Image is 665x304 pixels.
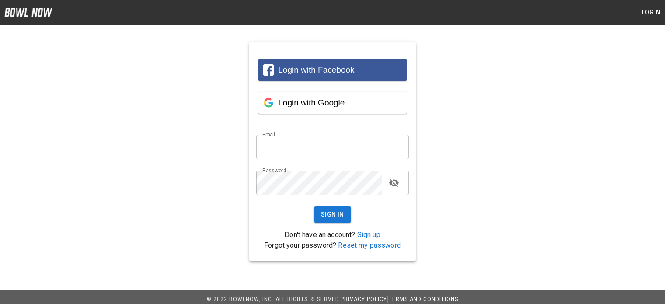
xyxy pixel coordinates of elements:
button: Login with Facebook [258,59,406,81]
p: Forgot your password? [256,240,408,251]
span: Login with Google [278,98,345,107]
img: logo [4,8,52,17]
a: Sign up [357,231,380,239]
button: Sign In [314,206,351,223]
p: Don't have an account? [256,230,408,240]
button: toggle password visibility [385,174,403,192]
button: Login [637,4,665,21]
span: © 2022 BowlNow, Inc. All Rights Reserved. [207,296,341,302]
a: Privacy Policy [341,296,387,302]
button: Login with Google [258,92,406,114]
span: Login with Facebook [278,65,354,74]
a: Reset my password [338,241,401,249]
a: Terms and Conditions [389,296,458,302]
